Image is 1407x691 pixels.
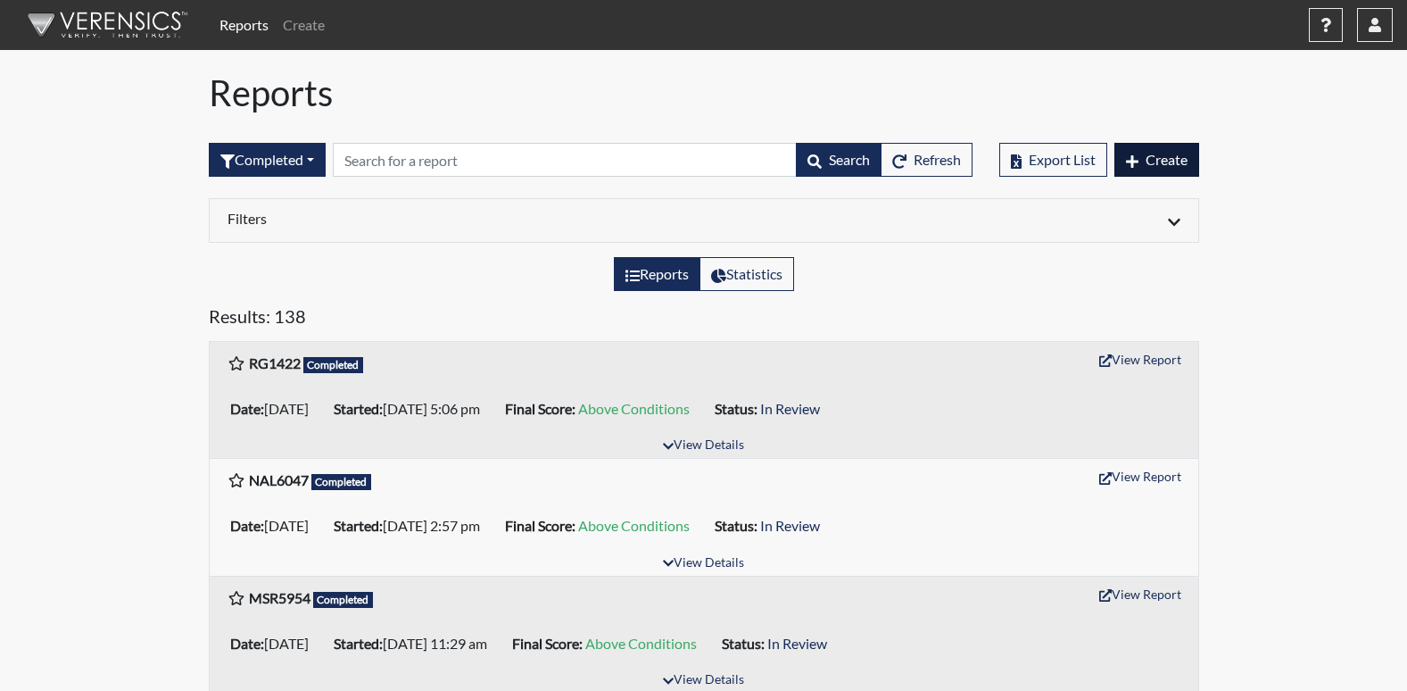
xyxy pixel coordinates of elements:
li: [DATE] [223,395,327,423]
div: Click to expand/collapse filters [214,210,1194,231]
button: Refresh [881,143,972,177]
b: Status: [715,517,757,534]
span: Completed [311,474,372,490]
b: Started: [334,635,383,652]
h5: Results: 138 [209,305,1199,334]
li: [DATE] 2:57 pm [327,512,498,540]
span: In Review [760,517,820,534]
button: View Details [655,552,752,576]
button: Export List [999,143,1107,177]
b: Started: [334,517,383,534]
input: Search by Registration ID, Interview Number, or Investigation Name. [333,143,797,177]
span: Create [1146,151,1188,168]
span: Above Conditions [585,635,697,652]
li: [DATE] 5:06 pm [327,395,498,423]
li: [DATE] [223,629,327,658]
b: RG1422 [249,354,301,371]
span: Above Conditions [578,517,690,534]
label: View the list of reports [614,257,700,291]
span: In Review [760,400,820,417]
button: Search [796,143,881,177]
b: MSR5954 [249,589,310,606]
b: Final Score: [512,635,583,652]
b: Date: [230,400,264,417]
b: Date: [230,635,264,652]
li: [DATE] 11:29 am [327,629,505,658]
span: Completed [303,357,364,373]
span: In Review [767,635,827,652]
a: Reports [212,7,276,43]
b: NAL6047 [249,471,309,488]
b: Status: [722,635,765,652]
button: View Report [1091,462,1189,490]
button: View Report [1091,580,1189,608]
li: [DATE] [223,512,327,540]
span: Completed [313,592,374,608]
a: Create [276,7,332,43]
h6: Filters [228,210,691,227]
b: Date: [230,517,264,534]
button: Create [1114,143,1199,177]
button: View Details [655,434,752,458]
b: Status: [715,400,757,417]
button: Completed [209,143,326,177]
h1: Reports [209,71,1199,114]
span: Above Conditions [578,400,690,417]
label: View statistics about completed interviews [699,257,794,291]
div: Filter by interview status [209,143,326,177]
button: View Report [1091,345,1189,373]
span: Search [829,151,870,168]
span: Refresh [914,151,961,168]
b: Final Score: [505,400,575,417]
b: Started: [334,400,383,417]
b: Final Score: [505,517,575,534]
span: Export List [1029,151,1096,168]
